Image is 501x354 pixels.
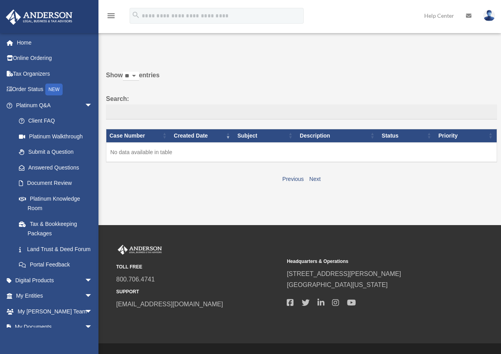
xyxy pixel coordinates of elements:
label: Show entries [106,70,497,89]
a: Platinum Walkthrough [11,129,100,144]
img: Anderson Advisors Platinum Portal [4,9,75,25]
span: arrow_drop_down [85,288,100,304]
a: My Entitiesarrow_drop_down [6,288,104,304]
a: Client FAQ [11,113,100,129]
a: [EMAIL_ADDRESS][DOMAIN_NAME] [116,301,223,307]
span: arrow_drop_down [85,97,100,114]
span: arrow_drop_down [85,272,100,289]
span: arrow_drop_down [85,304,100,320]
i: search [132,11,140,19]
input: Search: [106,104,497,119]
a: Land Trust & Deed Forum [11,241,100,257]
select: Showentries [123,72,139,81]
td: No data available in table [106,142,497,162]
a: My [PERSON_NAME] Teamarrow_drop_down [6,304,104,319]
a: Platinum Knowledge Room [11,191,100,216]
a: 800.706.4741 [116,276,155,283]
div: NEW [45,84,63,95]
small: SUPPORT [116,288,281,296]
a: Portal Feedback [11,257,100,273]
a: Home [6,35,104,50]
a: Document Review [11,175,100,191]
img: User Pic [483,10,495,21]
a: Submit a Question [11,144,100,160]
th: Created Date: activate to sort column ascending [171,129,234,142]
i: menu [106,11,116,20]
a: Digital Productsarrow_drop_down [6,272,104,288]
th: Subject: activate to sort column ascending [234,129,297,142]
a: Order StatusNEW [6,82,104,98]
a: My Documentsarrow_drop_down [6,319,104,335]
small: TOLL FREE [116,263,281,271]
th: Description: activate to sort column ascending [297,129,379,142]
a: Platinum Q&Aarrow_drop_down [6,97,100,113]
th: Status: activate to sort column ascending [379,129,435,142]
a: [STREET_ADDRESS][PERSON_NAME] [287,270,401,277]
a: Tax Organizers [6,66,104,82]
small: Headquarters & Operations [287,257,452,266]
a: Next [309,176,321,182]
a: Answered Questions [11,160,96,175]
a: Online Ordering [6,50,104,66]
a: [GEOGRAPHIC_DATA][US_STATE] [287,281,388,288]
a: menu [106,14,116,20]
img: Anderson Advisors Platinum Portal [116,245,163,255]
a: Tax & Bookkeeping Packages [11,216,100,241]
label: Search: [106,93,497,119]
a: Previous [282,176,304,182]
th: Priority: activate to sort column ascending [435,129,497,142]
span: arrow_drop_down [85,319,100,335]
th: Case Number: activate to sort column ascending [106,129,171,142]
